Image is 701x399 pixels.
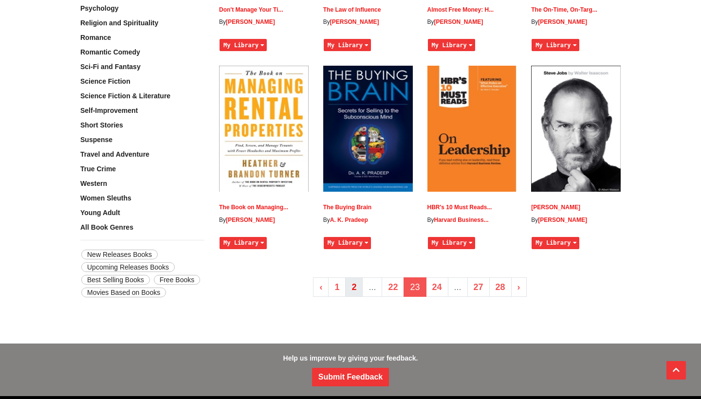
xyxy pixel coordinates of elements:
[427,18,517,26] p: Eric Michael
[538,217,587,223] a: [PERSON_NAME]
[531,6,621,13] h2: The On-Time, On-Target Manager
[81,262,175,272] a: Upcoming Releases Books
[531,18,621,26] p: Ken Blanchard
[154,275,201,285] a: Free Books
[330,217,368,223] a: A. K. Pradeep
[219,66,309,192] img: The Book on Managing Rental Properties
[428,237,475,249] button: My Library
[80,19,158,27] a: Religion and Spirituality
[324,39,371,51] button: My Library
[489,277,512,297] a: 28
[532,39,579,51] button: My Library
[80,92,170,100] a: Science Fiction & Literature
[80,34,111,41] a: Romance
[467,277,490,297] a: 27
[323,18,413,26] p: John C. Maxwell
[80,209,120,217] a: Young Adult
[323,216,413,224] p: A. K. Pradeep
[434,18,483,25] a: [PERSON_NAME]
[531,66,621,192] img: Steve Jobs
[219,216,309,224] p: Brandon Turner
[80,121,123,129] a: Short Stories
[538,18,587,25] a: [PERSON_NAME]
[382,277,404,297] a: 22
[2,353,699,391] p: Help us improve by giving your feedback.
[427,216,517,224] p: Harvard Business Review
[219,6,283,13] a: Don't Manage Your Ti...
[330,18,379,25] a: [PERSON_NAME]
[219,18,309,26] p: John C. Maxwell
[219,204,309,211] h2: The Book on Managing Rental Properties
[80,77,130,85] a: Science Fiction
[80,136,112,144] a: Suspense
[220,39,267,51] button: My Library
[81,288,166,297] a: Movies Based on Books
[324,237,371,249] button: My Library
[80,194,131,202] a: Women Sleuths
[80,63,141,71] a: Sci-Fi and Fantasy
[427,6,517,13] h2: Almost Free Money: How to Make Significant Money on Free Items That You Can Find Anywhere, Includ...
[323,6,413,13] h2: The Law of Influence
[323,6,381,13] a: The Law of Influence
[328,277,346,297] a: 1
[219,204,288,211] a: The Book on Managing...
[531,6,597,13] a: The On-Time, On-Targ...
[312,368,389,386] span: Submit Feedback
[531,204,621,211] h2: Steve Jobs
[323,204,371,211] a: The Buying Brain
[80,4,119,12] a: Psychology
[323,66,413,192] img: The Buying Brain
[428,39,475,51] button: My Library
[434,217,489,223] a: Harvard Business...
[345,277,363,297] a: 2
[531,216,621,224] p: Walter Isaacson
[427,204,517,211] h2: HBR's 10 Must Reads on Leadership (with featured article "What Makes an Effective Executive," by ...
[427,204,492,211] a: HBR's 10 Must Reads...
[80,150,149,158] a: Travel and Adventure
[404,277,426,297] span: 23
[80,107,138,114] a: Self-Improvement
[81,275,150,285] a: Best Selling Books
[426,277,448,297] a: 24
[220,237,267,249] button: My Library
[323,204,413,211] h2: The Buying Brain
[80,223,133,231] a: All Book Genres
[666,361,686,380] button: Scroll Top
[427,66,517,192] img: HBR's 10 Must Reads on Leadership (with featured article "What Makes an Effective Executive," by ...
[219,6,309,13] h2: Don't Manage Your Time-Manage Your Life
[80,48,140,56] a: Romantic Comedy
[531,204,580,211] a: [PERSON_NAME]
[80,165,116,173] a: True Crime
[226,217,275,223] a: [PERSON_NAME]
[511,277,527,297] a: Next »
[226,18,275,25] a: [PERSON_NAME]
[427,6,494,13] a: Almost Free Money: H...
[532,237,579,249] button: My Library
[313,277,329,297] a: « Previous
[80,180,107,187] a: Western
[81,250,158,259] a: New Releases Books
